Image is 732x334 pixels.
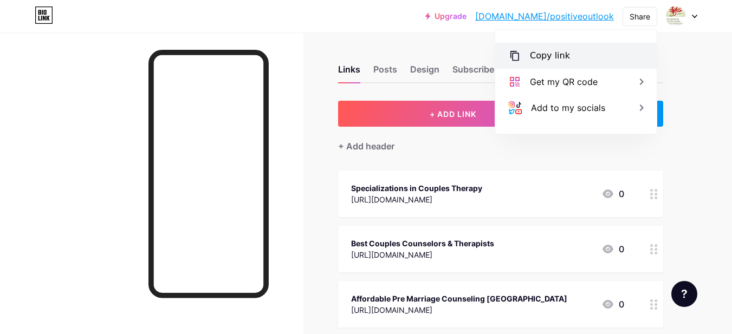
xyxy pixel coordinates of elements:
div: Copy link [530,49,570,62]
div: Best Couples Counselors & Therapists [351,238,494,249]
div: 0 [601,243,624,256]
div: Links [338,63,360,82]
span: + ADD LINK [430,109,476,119]
div: [URL][DOMAIN_NAME] [351,249,494,260]
div: [URL][DOMAIN_NAME] [351,194,482,205]
div: Posts [373,63,397,82]
div: Specializations in Couples Therapy [351,182,482,194]
div: Get my QR code [530,75,598,88]
button: + ADD LINK [338,101,568,127]
a: [DOMAIN_NAME]/positiveoutlook [475,10,614,23]
div: Design [410,63,439,82]
a: Upgrade [425,12,467,21]
div: 0 [601,187,624,200]
div: Affordable Pre Marriage Counseling [GEOGRAPHIC_DATA] [351,293,567,304]
div: [URL][DOMAIN_NAME] [351,304,567,316]
div: Subscribers [452,63,517,82]
img: positiveoutlook [665,6,686,27]
div: + Add header [338,140,394,153]
div: 0 [601,298,624,311]
div: Add to my socials [531,101,605,114]
div: Share [630,11,650,22]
